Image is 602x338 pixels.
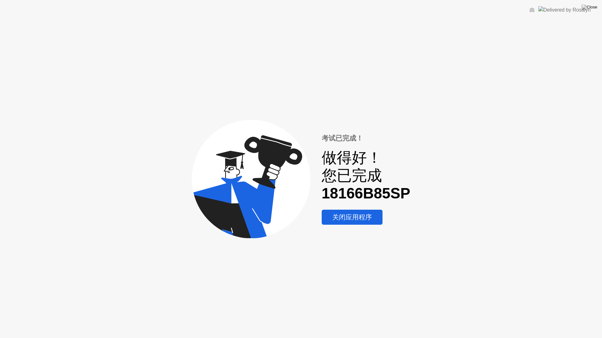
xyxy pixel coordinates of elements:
[324,213,381,222] div: 关闭应用程序
[582,5,597,10] img: Close
[322,210,383,225] button: 关闭应用程序
[322,185,410,202] b: 18166B85SP
[530,6,535,14] div: 由
[538,6,591,13] img: Delivered by Rosalyn
[322,149,410,202] div: 做得好！ 您已完成
[322,133,410,143] div: 考试已完成！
